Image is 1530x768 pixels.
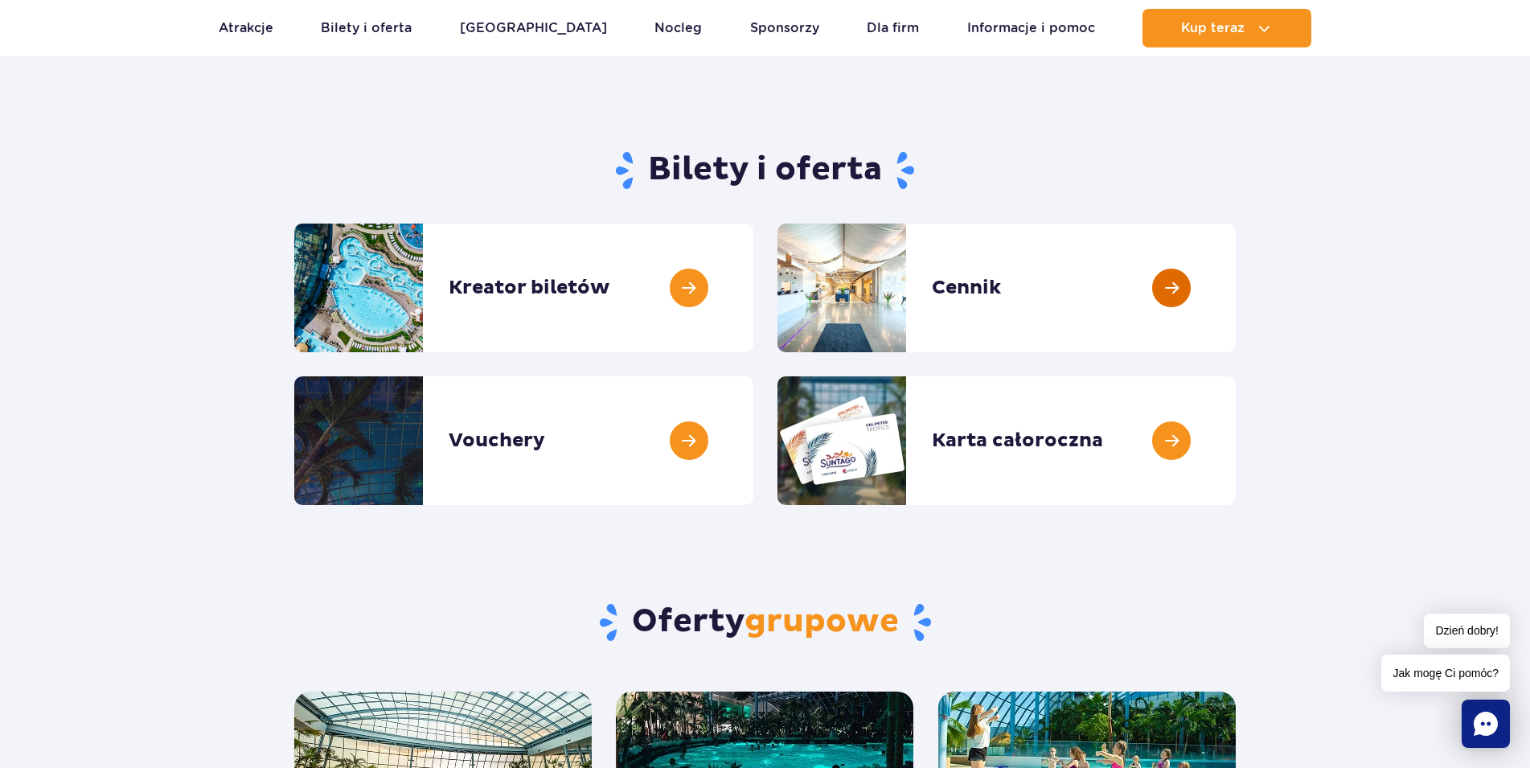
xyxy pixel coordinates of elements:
a: [GEOGRAPHIC_DATA] [460,9,607,47]
a: Dla firm [867,9,919,47]
span: Jak mogę Ci pomóc? [1381,655,1510,692]
span: Kup teraz [1181,21,1245,35]
button: Kup teraz [1142,9,1311,47]
a: Sponsorzy [750,9,819,47]
span: Dzień dobry! [1424,614,1510,648]
h2: Oferty [294,602,1236,643]
span: grupowe [744,602,899,642]
a: Atrakcje [219,9,273,47]
h1: Bilety i oferta [294,150,1236,191]
a: Nocleg [654,9,702,47]
a: Informacje i pomoc [967,9,1095,47]
div: Chat [1462,700,1510,748]
a: Bilety i oferta [321,9,412,47]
